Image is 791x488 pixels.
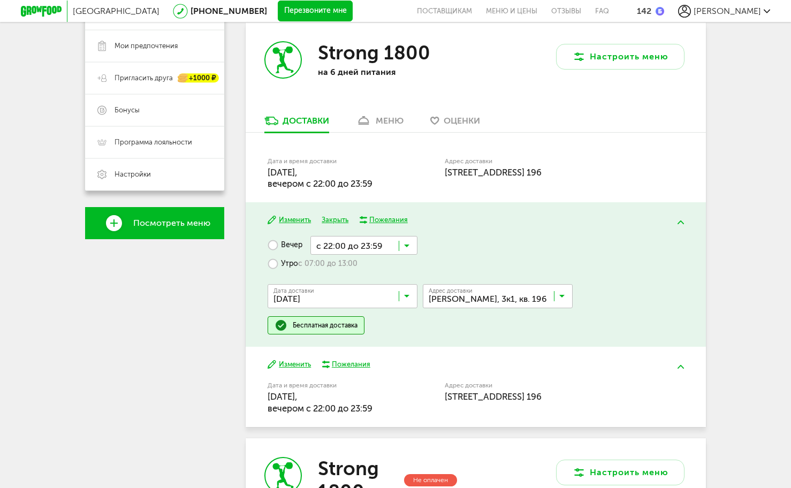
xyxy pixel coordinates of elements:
[404,474,457,486] div: Не оплачен
[85,94,224,126] a: Бонусы
[268,236,302,255] label: Вечер
[85,158,224,190] a: Настройки
[694,6,761,16] span: [PERSON_NAME]
[445,158,644,164] label: Адрес доставки
[637,6,651,16] div: 142
[259,115,334,132] a: Доставки
[85,126,224,158] a: Программа лояльности
[133,218,210,228] span: Посмотреть меню
[268,391,372,413] span: [DATE], вечером c 22:00 до 23:59
[445,391,542,402] span: [STREET_ADDRESS] 196
[445,167,542,178] span: [STREET_ADDRESS] 196
[376,116,404,126] div: меню
[85,30,224,62] a: Мои предпочтения
[273,288,314,294] span: Дата доставки
[268,360,311,370] button: Изменить
[115,138,192,147] span: Программа лояльности
[283,116,329,126] div: Доставки
[268,158,390,164] label: Дата и время доставки
[191,6,267,16] a: [PHONE_NUMBER]
[322,215,348,225] button: Закрыть
[278,1,353,22] button: Перезвоните мне
[85,62,224,94] a: Пригласить друга +1000 ₽
[556,460,684,485] button: Настроить меню
[115,73,173,83] span: Пригласить друга
[425,115,485,132] a: Оценки
[351,115,409,132] a: меню
[322,360,370,369] button: Пожелания
[293,321,358,330] div: Бесплатная доставка
[268,255,358,273] label: Утро
[444,116,480,126] span: Оценки
[268,167,372,189] span: [DATE], вечером c 22:00 до 23:59
[318,67,457,77] p: на 6 дней питания
[656,7,664,16] img: bonus_b.cdccf46.png
[115,105,140,115] span: Бонусы
[445,383,644,388] label: Адрес доставки
[429,288,473,294] span: Адрес доставки
[178,74,219,83] div: +1000 ₽
[275,319,287,332] img: done.51a953a.svg
[115,170,151,179] span: Настройки
[678,365,684,369] img: arrow-up-green.5eb5f82.svg
[318,41,430,64] h3: Strong 1800
[268,215,311,225] button: Изменить
[332,360,370,369] div: Пожелания
[369,215,408,225] div: Пожелания
[115,41,178,51] span: Мои предпочтения
[73,6,159,16] span: [GEOGRAPHIC_DATA]
[268,383,390,388] label: Дата и время доставки
[556,44,684,70] button: Настроить меню
[678,220,684,224] img: arrow-up-green.5eb5f82.svg
[298,259,358,269] span: с 07:00 до 13:00
[359,215,408,225] button: Пожелания
[85,207,224,239] a: Посмотреть меню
